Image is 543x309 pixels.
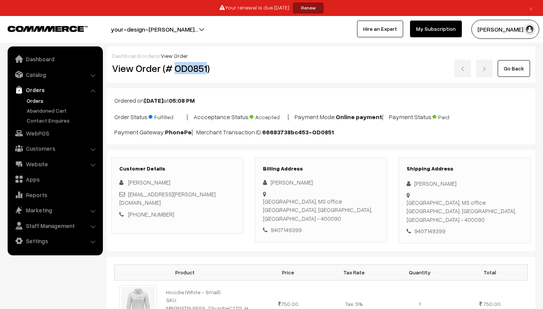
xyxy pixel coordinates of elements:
[255,264,321,280] th: Price
[357,21,403,37] a: Hire an Expert
[119,191,216,206] a: [EMAIL_ADDRESS][PERSON_NAME][DOMAIN_NAME]
[321,264,386,280] th: Tax Rate
[407,179,523,188] div: [PERSON_NAME]
[278,301,298,307] span: 750.00
[498,60,530,77] a: Go Back
[142,53,159,59] a: orders
[8,26,88,32] img: COMMMERCE
[84,20,225,39] button: your-design-[PERSON_NAME]…
[161,53,188,59] span: View Order
[112,62,244,74] h2: View Order (# OD0851)
[263,197,379,223] div: [GEOGRAPHIC_DATA], MS office [GEOGRAPHIC_DATA], [GEOGRAPHIC_DATA], [GEOGRAPHIC_DATA] - 400090
[10,203,100,217] a: Marketing
[10,126,100,140] a: WebPOS
[432,111,471,121] span: Paid
[114,96,528,105] p: Ordered on at
[10,68,100,81] a: Catalog
[128,179,170,186] span: [PERSON_NAME]
[119,166,235,172] h3: Customer Details
[263,178,379,187] div: [PERSON_NAME]
[115,264,256,280] th: Product
[25,107,100,115] a: Abandoned Cart
[114,111,528,121] p: Order Status: | Accceptance Status: | Payment Mode: | Payment Status:
[419,301,421,307] span: 1
[345,301,363,307] span: Tax: 5%
[407,166,523,172] h3: Shipping Address
[114,127,528,137] p: Payment Gateway: | Merchant Transaction ID:
[10,83,100,97] a: Orders
[10,52,100,66] a: Dashboard
[10,188,100,202] a: Reports
[10,142,100,155] a: Customers
[293,3,324,13] a: Renew
[10,172,100,186] a: Apps
[250,111,288,121] span: Accepted
[471,20,539,39] button: [PERSON_NAME] N.P
[336,113,382,121] b: Online payment
[169,97,195,104] b: 05:08 PM
[410,21,462,37] a: My Subscription
[10,234,100,248] a: Settings
[262,128,334,136] b: 66683738bc453-OD0851
[526,3,536,13] a: ×
[8,24,74,33] a: COMMMERCE
[407,198,523,224] div: [GEOGRAPHIC_DATA], MS office [GEOGRAPHIC_DATA], [GEOGRAPHIC_DATA], [GEOGRAPHIC_DATA] - 400090
[112,52,530,60] div: / /
[452,264,527,280] th: Total
[10,219,100,233] a: Staff Management
[483,301,501,307] span: 750.00
[149,111,187,121] span: Fulfilled
[3,3,540,13] div: Your renewal is due [DATE]
[144,97,163,104] b: [DATE]
[407,227,523,236] div: 9407149399
[263,226,379,234] div: 9407149399
[10,157,100,171] a: Website
[524,24,535,35] img: user
[25,116,100,124] a: Contact Enquires
[128,211,174,218] a: [PHONE_NUMBER]
[25,97,100,105] a: Orders
[387,264,452,280] th: Quantity
[263,166,379,172] h3: Billing Address
[165,128,192,136] b: PhonePe
[112,53,140,59] a: Dashboard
